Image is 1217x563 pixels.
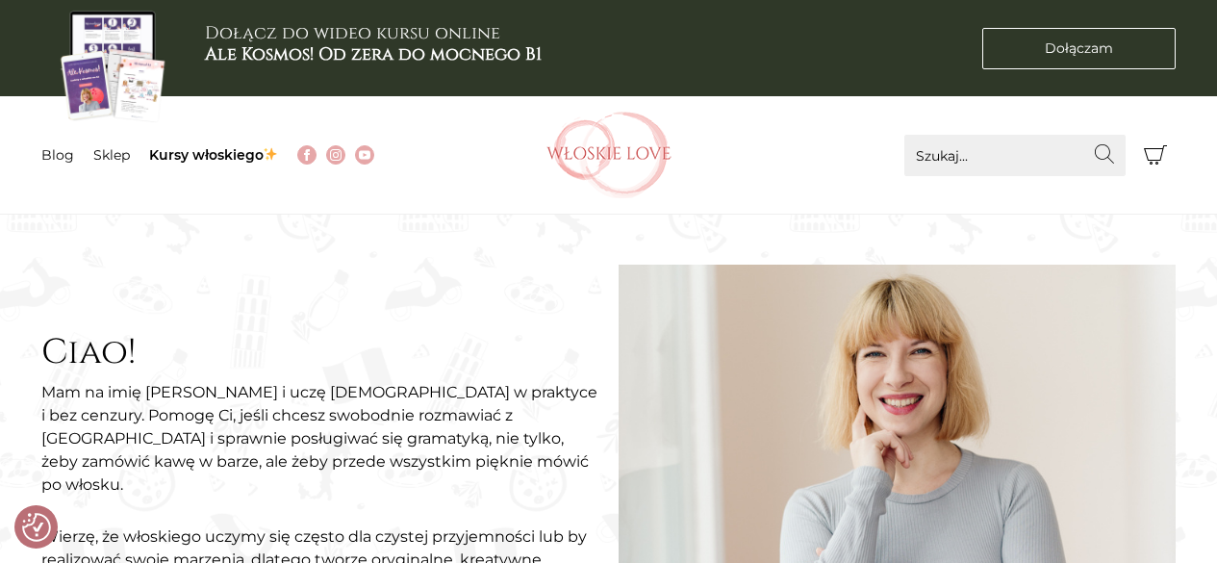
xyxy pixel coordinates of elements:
h2: Ciao! [41,332,599,373]
button: Koszyk [1135,135,1177,176]
a: Kursy włoskiego [149,146,279,164]
span: Dołączam [1045,38,1113,59]
a: Blog [41,146,74,164]
input: Szukaj... [904,135,1126,176]
p: Mam na imię [PERSON_NAME] i uczę [DEMOGRAPHIC_DATA] w praktyce i bez cenzury. Pomogę Ci, jeśli ch... [41,381,599,497]
a: Dołączam [982,28,1176,69]
a: Sklep [93,146,130,164]
img: Włoskielove [546,112,672,198]
button: Preferencje co do zgód [22,513,51,542]
b: Ale Kosmos! Od zera do mocnego B1 [205,42,542,66]
img: ✨ [264,147,277,161]
h3: Dołącz do wideo kursu online [205,23,542,64]
img: Revisit consent button [22,513,51,542]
